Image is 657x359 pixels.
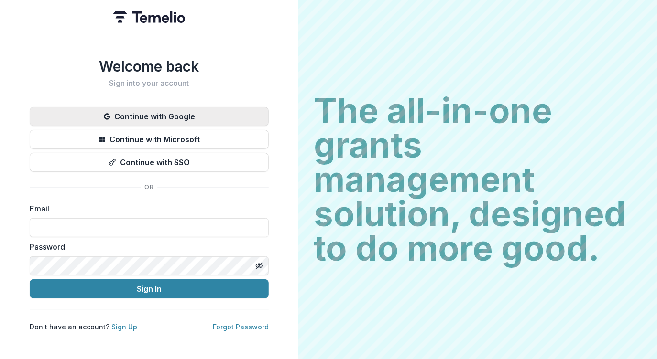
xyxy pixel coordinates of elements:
[30,153,269,172] button: Continue with SSO
[30,130,269,149] button: Continue with Microsoft
[30,79,269,88] h2: Sign into your account
[30,58,269,75] h1: Welcome back
[30,107,269,126] button: Continue with Google
[30,322,137,332] p: Don't have an account?
[213,323,269,331] a: Forgot Password
[30,203,263,214] label: Email
[111,323,137,331] a: Sign Up
[30,279,269,298] button: Sign In
[252,258,267,274] button: Toggle password visibility
[113,11,185,23] img: Temelio
[30,241,263,253] label: Password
